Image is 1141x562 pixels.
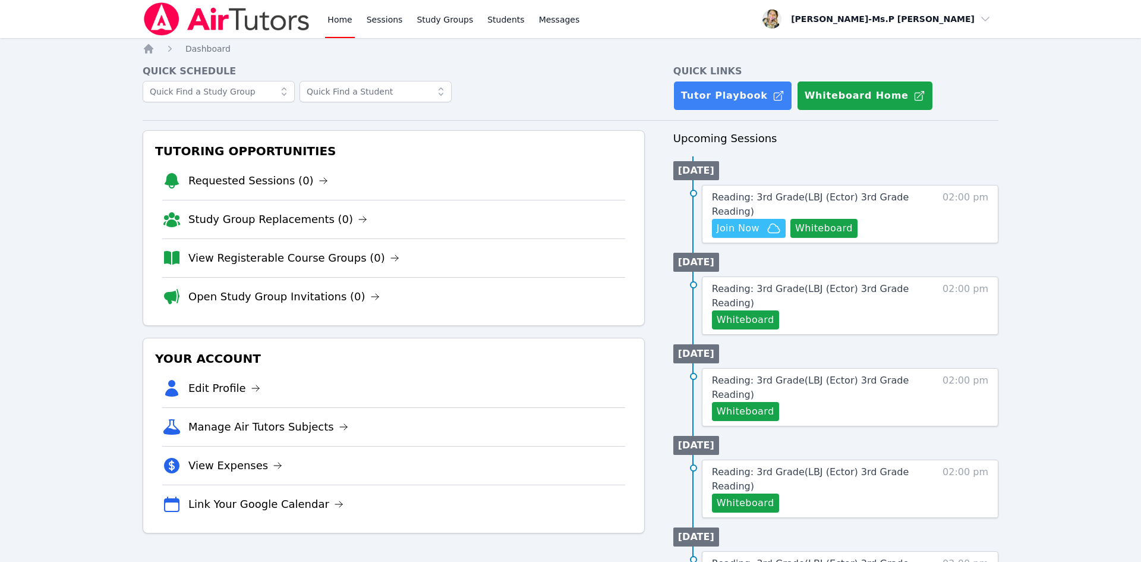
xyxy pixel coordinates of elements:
[943,190,988,238] span: 02:00 pm
[188,288,380,305] a: Open Study Group Invitations (0)
[188,172,328,189] a: Requested Sessions (0)
[300,81,452,102] input: Quick Find a Student
[790,219,858,238] button: Whiteboard
[712,465,919,494] a: Reading: 3rd Grade(LBJ (Ector) 3rd Grade Reading)
[188,457,282,474] a: View Expenses
[188,380,260,397] a: Edit Profile
[673,161,719,180] li: [DATE]
[143,2,311,36] img: Air Tutors
[797,81,933,111] button: Whiteboard Home
[943,465,988,513] span: 02:00 pm
[153,140,635,162] h3: Tutoring Opportunities
[185,43,231,55] a: Dashboard
[943,282,988,329] span: 02:00 pm
[712,191,909,217] span: Reading: 3rd Grade ( LBJ (Ector) 3rd Grade Reading )
[712,375,909,400] span: Reading: 3rd Grade ( LBJ (Ector) 3rd Grade Reading )
[712,466,909,492] span: Reading: 3rd Grade ( LBJ (Ector) 3rd Grade Reading )
[673,253,719,272] li: [DATE]
[712,282,919,310] a: Reading: 3rd Grade(LBJ (Ector) 3rd Grade Reading)
[143,81,295,102] input: Quick Find a Study Group
[673,130,998,147] h3: Upcoming Sessions
[539,14,580,26] span: Messages
[673,436,719,455] li: [DATE]
[943,373,988,421] span: 02:00 pm
[188,211,367,228] a: Study Group Replacements (0)
[143,64,645,79] h4: Quick Schedule
[673,81,792,111] a: Tutor Playbook
[188,250,399,266] a: View Registerable Course Groups (0)
[712,190,919,219] a: Reading: 3rd Grade(LBJ (Ector) 3rd Grade Reading)
[153,348,635,369] h3: Your Account
[143,43,998,55] nav: Breadcrumb
[185,44,231,54] span: Dashboard
[673,528,719,547] li: [DATE]
[712,283,909,309] span: Reading: 3rd Grade ( LBJ (Ector) 3rd Grade Reading )
[712,219,786,238] button: Join Now
[712,373,919,402] a: Reading: 3rd Grade(LBJ (Ector) 3rd Grade Reading)
[712,310,779,329] button: Whiteboard
[717,221,759,236] span: Join Now
[712,402,779,421] button: Whiteboard
[673,64,998,79] h4: Quick Links
[188,496,343,513] a: Link Your Google Calendar
[673,344,719,363] li: [DATE]
[188,419,348,435] a: Manage Air Tutors Subjects
[712,494,779,513] button: Whiteboard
